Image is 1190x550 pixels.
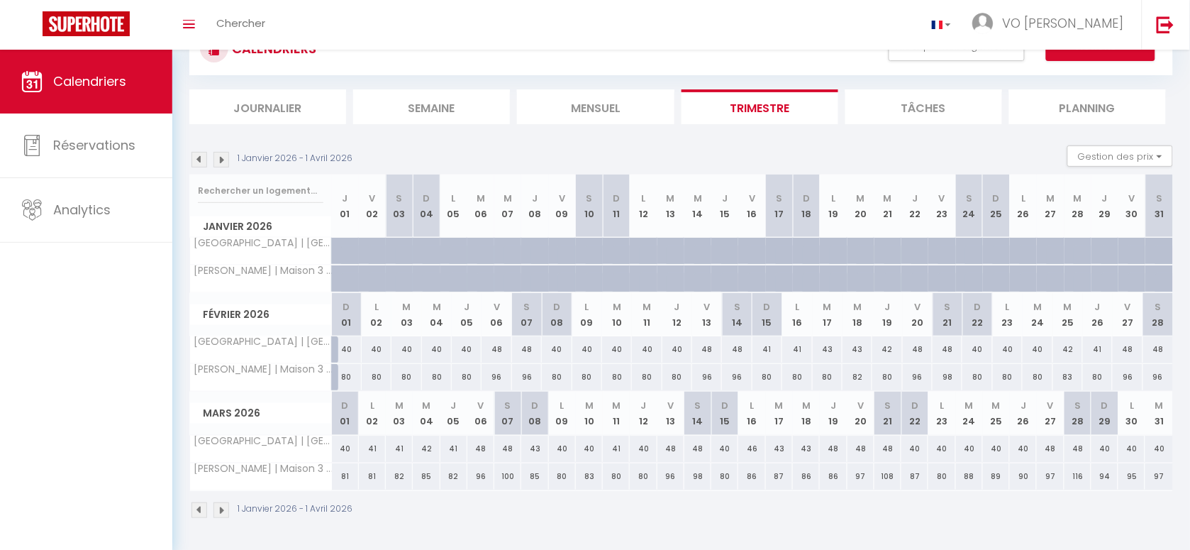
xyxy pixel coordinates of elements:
div: 48 [903,336,933,363]
abbr: M [1047,192,1055,205]
abbr: J [674,300,680,314]
th: 17 [766,392,793,435]
abbr: M [802,399,811,412]
abbr: S [586,192,593,205]
li: Trimestre [682,89,838,124]
abbr: L [1130,399,1134,412]
th: 16 [738,392,765,435]
abbr: V [704,300,711,314]
div: 40 [632,336,662,363]
th: 05 [440,175,467,238]
abbr: S [1074,399,1081,412]
abbr: V [494,300,500,314]
abbr: J [343,192,348,205]
span: Analytics [53,201,111,219]
th: 24 [1023,293,1052,336]
th: 22 [901,175,928,238]
div: 48 [692,336,722,363]
div: 48 [512,336,542,363]
div: 43 [766,436,793,462]
div: 41 [386,436,413,462]
th: 21 [874,392,901,435]
th: 23 [928,175,955,238]
th: 21 [933,293,962,336]
th: 14 [684,392,711,435]
abbr: D [993,192,1000,205]
abbr: S [945,300,951,314]
div: 48 [467,436,494,462]
img: logout [1157,16,1174,33]
div: 80 [362,364,391,390]
th: 29 [1091,175,1118,238]
abbr: S [1156,192,1162,205]
abbr: M [694,192,702,205]
th: 13 [692,293,722,336]
div: 80 [962,364,992,390]
th: 30 [1118,175,1145,238]
div: 80 [782,364,812,390]
abbr: L [370,399,374,412]
abbr: M [667,192,675,205]
div: 40 [928,436,955,462]
abbr: S [966,192,972,205]
abbr: J [912,192,918,205]
div: 40 [901,436,928,462]
div: 80 [632,364,662,390]
abbr: V [857,399,864,412]
abbr: J [1102,192,1108,205]
div: 83 [1053,364,1083,390]
div: 48 [494,436,521,462]
div: 41 [603,436,630,462]
span: Janvier 2026 [190,216,331,237]
abbr: L [374,300,379,314]
div: 48 [722,336,752,363]
th: 28 [1064,175,1091,238]
div: 40 [549,436,576,462]
th: 27 [1037,392,1064,435]
th: 14 [684,175,711,238]
abbr: L [831,192,835,205]
div: 40 [422,336,452,363]
th: 01 [332,175,359,238]
abbr: M [1064,300,1072,314]
abbr: L [560,399,565,412]
div: 40 [332,436,359,462]
abbr: M [1155,399,1164,412]
div: 48 [1113,336,1142,363]
th: 15 [711,392,738,435]
th: 27 [1113,293,1142,336]
div: 82 [386,463,413,490]
div: 100 [494,463,521,490]
th: 28 [1143,293,1173,336]
div: 40 [602,336,632,363]
div: 48 [847,436,874,462]
div: 80 [752,364,782,390]
div: 48 [874,436,901,462]
th: 25 [1053,293,1083,336]
div: 40 [542,336,572,363]
abbr: D [1101,399,1108,412]
span: Février 2026 [190,304,331,325]
th: 11 [632,293,662,336]
div: 80 [1083,364,1113,390]
div: 48 [820,436,847,462]
th: 06 [467,175,494,238]
th: 16 [738,175,765,238]
abbr: M [853,300,862,314]
th: 31 [1145,175,1173,238]
th: 04 [422,293,452,336]
div: 96 [692,364,722,390]
th: 24 [956,392,983,435]
th: 06 [467,392,494,435]
div: 43 [813,336,843,363]
abbr: S [734,300,740,314]
div: 80 [332,364,362,390]
li: Semaine [353,89,510,124]
span: VO [PERSON_NAME] [1003,14,1124,32]
th: 15 [752,293,782,336]
abbr: V [667,399,674,412]
abbr: M [1033,300,1042,314]
div: 81 [359,463,386,490]
th: 17 [813,293,843,336]
div: 82 [440,463,467,490]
